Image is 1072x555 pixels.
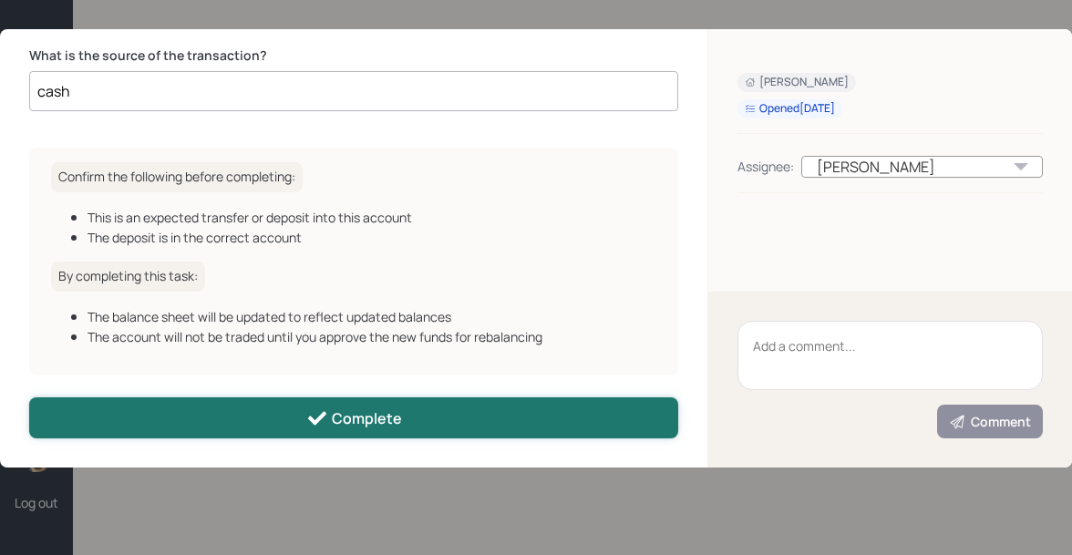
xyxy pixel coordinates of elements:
[88,307,656,326] div: The balance sheet will be updated to reflect updated balances
[51,162,303,192] h6: Confirm the following before completing:
[29,46,678,65] label: What is the source of the transaction?
[801,156,1043,178] div: [PERSON_NAME]
[29,397,678,438] button: Complete
[949,413,1031,431] div: Comment
[88,228,656,247] div: The deposit is in the correct account
[745,75,849,90] div: [PERSON_NAME]
[88,208,656,227] div: This is an expected transfer or deposit into this account
[51,262,205,292] h6: By completing this task:
[306,407,402,429] div: Complete
[745,101,835,117] div: Opened [DATE]
[737,157,794,176] div: Assignee:
[937,405,1043,438] button: Comment
[88,327,656,346] div: The account will not be traded until you approve the new funds for rebalancing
